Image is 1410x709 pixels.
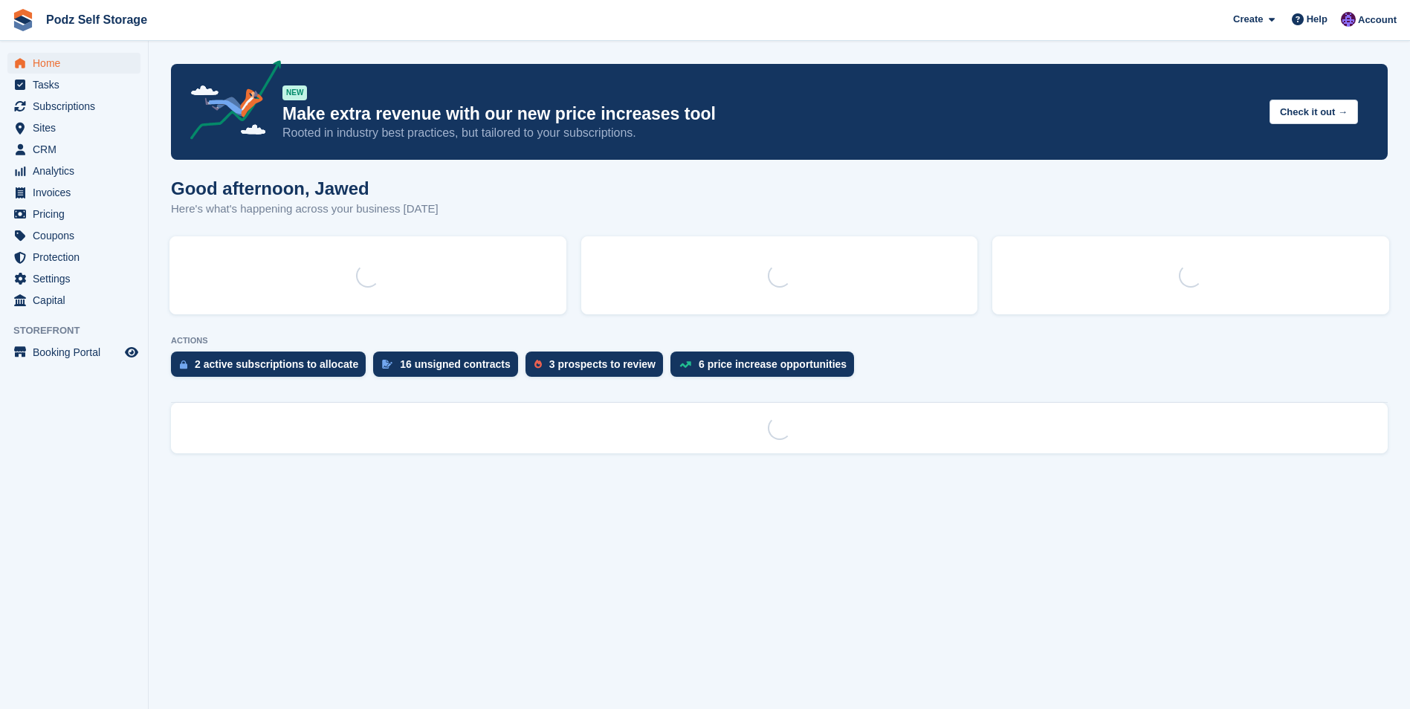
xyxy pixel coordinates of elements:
a: menu [7,74,140,95]
a: menu [7,96,140,117]
span: Storefront [13,323,148,338]
span: Sites [33,117,122,138]
p: Make extra revenue with our new price increases tool [282,103,1258,125]
button: Check it out → [1270,100,1358,124]
a: 16 unsigned contracts [373,352,525,384]
span: CRM [33,139,122,160]
img: Jawed Chowdhary [1341,12,1356,27]
span: Help [1307,12,1327,27]
img: price_increase_opportunities-93ffe204e8149a01c8c9dc8f82e8f89637d9d84a8eef4429ea346261dce0b2c0.svg [679,361,691,368]
a: menu [7,161,140,181]
a: menu [7,139,140,160]
span: Booking Portal [33,342,122,363]
span: Home [33,53,122,74]
span: Pricing [33,204,122,224]
a: menu [7,182,140,203]
a: 2 active subscriptions to allocate [171,352,373,384]
a: menu [7,247,140,268]
a: menu [7,117,140,138]
span: Coupons [33,225,122,246]
div: NEW [282,85,307,100]
img: contract_signature_icon-13c848040528278c33f63329250d36e43548de30e8caae1d1a13099fd9432cc5.svg [382,360,392,369]
img: prospect-51fa495bee0391a8d652442698ab0144808aea92771e9ea1ae160a38d050c398.svg [534,360,542,369]
div: 16 unsigned contracts [400,358,511,370]
img: price-adjustments-announcement-icon-8257ccfd72463d97f412b2fc003d46551f7dbcb40ab6d574587a9cd5c0d94... [178,60,282,145]
a: menu [7,290,140,311]
span: Settings [33,268,122,289]
a: menu [7,268,140,289]
span: Create [1233,12,1263,27]
div: 2 active subscriptions to allocate [195,358,358,370]
p: Rooted in industry best practices, but tailored to your subscriptions. [282,125,1258,141]
p: ACTIONS [171,336,1388,346]
a: menu [7,204,140,224]
span: Analytics [33,161,122,181]
a: menu [7,53,140,74]
a: Podz Self Storage [40,7,153,32]
img: stora-icon-8386f47178a22dfd0bd8f6a31ec36ba5ce8667c1dd55bd0f319d3a0aa187defe.svg [12,9,34,31]
span: Capital [33,290,122,311]
span: Account [1358,13,1397,27]
a: 6 price increase opportunities [670,352,861,384]
a: menu [7,225,140,246]
span: Protection [33,247,122,268]
span: Tasks [33,74,122,95]
a: 3 prospects to review [525,352,670,384]
span: Invoices [33,182,122,203]
h1: Good afternoon, Jawed [171,178,439,198]
a: Preview store [123,343,140,361]
div: 3 prospects to review [549,358,656,370]
div: 6 price increase opportunities [699,358,847,370]
p: Here's what's happening across your business [DATE] [171,201,439,218]
a: menu [7,342,140,363]
img: active_subscription_to_allocate_icon-d502201f5373d7db506a760aba3b589e785aa758c864c3986d89f69b8ff3... [180,360,187,369]
span: Subscriptions [33,96,122,117]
